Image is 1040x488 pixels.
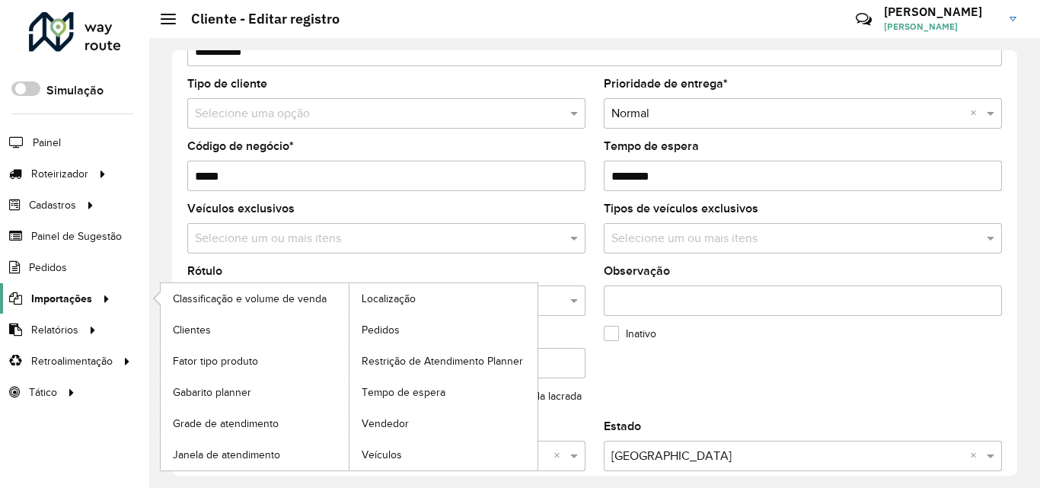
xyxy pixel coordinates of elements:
span: Cadastros [29,197,76,213]
a: Grade de atendimento [161,408,349,439]
span: Classificação e volume de venda [173,291,327,307]
a: Gabarito planner [161,377,349,407]
span: Painel de Sugestão [31,228,122,244]
span: Janela de atendimento [173,447,280,463]
span: Pedidos [29,260,67,276]
a: Pedidos [349,314,538,345]
a: Clientes [161,314,349,345]
a: Contato Rápido [847,3,880,36]
label: Prioridade de entrega [604,75,728,93]
label: Código de negócio [187,137,294,155]
a: Vendedor [349,408,538,439]
span: Clear all [970,447,983,465]
span: Grade de atendimento [173,416,279,432]
label: Simulação [46,81,104,100]
span: Fator tipo produto [173,353,258,369]
label: Tempo de espera [604,137,699,155]
span: Clear all [553,447,566,465]
label: Rótulo [187,262,222,280]
span: Localização [362,291,416,307]
span: Roteirizador [31,166,88,182]
a: Fator tipo produto [161,346,349,376]
span: Restrição de Atendimento Planner [362,353,523,369]
a: Janela de atendimento [161,439,349,470]
label: Estado [604,417,641,435]
a: Classificação e volume de venda [161,283,349,314]
label: Observação [604,262,670,280]
span: Clientes [173,322,211,338]
span: Tempo de espera [362,384,445,400]
a: Restrição de Atendimento Planner [349,346,538,376]
label: Inativo [604,326,656,342]
h3: [PERSON_NAME] [884,5,998,19]
label: Tipos de veículos exclusivos [604,199,758,218]
span: Clear all [970,104,983,123]
span: Painel [33,135,61,151]
a: Localização [349,283,538,314]
label: Veículos exclusivos [187,199,295,218]
label: Tipo de cliente [187,75,267,93]
span: Tático [29,384,57,400]
h2: Cliente - Editar registro [176,11,340,27]
span: Importações [31,291,92,307]
span: Retroalimentação [31,353,113,369]
span: Veículos [362,447,402,463]
a: Veículos [349,439,538,470]
a: Tempo de espera [349,377,538,407]
span: Pedidos [362,322,400,338]
span: Vendedor [362,416,409,432]
span: [PERSON_NAME] [884,20,998,33]
span: Gabarito planner [173,384,251,400]
span: Relatórios [31,322,78,338]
